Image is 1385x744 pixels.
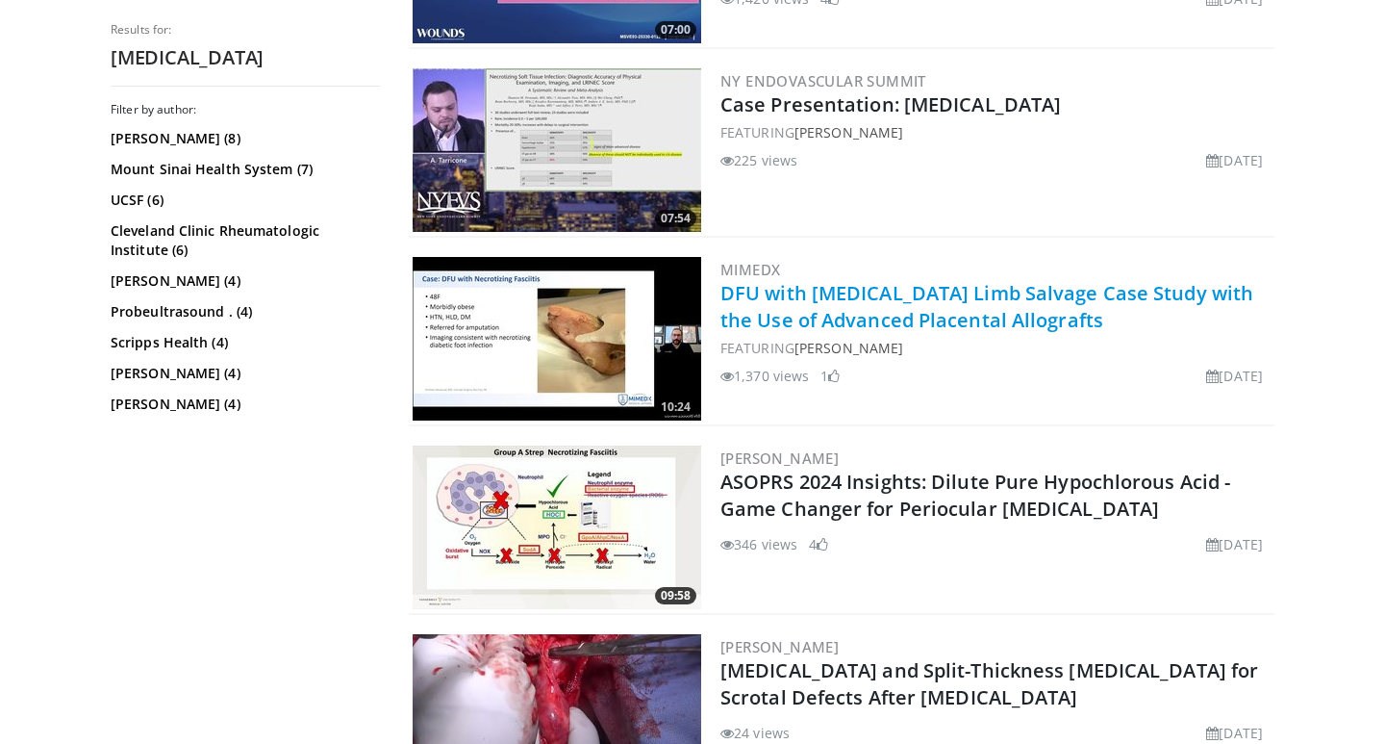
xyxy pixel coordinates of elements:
span: 07:00 [655,21,696,38]
p: Results for: [111,22,380,38]
a: [PERSON_NAME] (8) [111,129,375,148]
span: 09:58 [655,587,696,604]
a: NY Endovascular Summit [720,71,926,90]
li: 24 views [720,723,790,743]
a: [PERSON_NAME] [720,637,839,656]
a: 10:24 [413,257,701,421]
li: 346 views [720,534,797,554]
a: [PERSON_NAME] [794,123,903,141]
a: [PERSON_NAME] [720,449,839,468]
a: Case Presentation: [MEDICAL_DATA] [720,91,1061,117]
a: [PERSON_NAME] [794,339,903,357]
a: [MEDICAL_DATA] and Split-Thickness [MEDICAL_DATA] for Scrotal Defects After [MEDICAL_DATA] [720,657,1258,710]
img: ef09e63a-b008-4d5c-a3e1-4fc97aab4e94.300x170_q85_crop-smart_upscale.jpg [413,257,701,421]
a: [PERSON_NAME] (4) [111,271,375,291]
a: ASOPRS 2024 Insights: Dilute Pure Hypochlorous Acid - Game Changer for Periocular [MEDICAL_DATA] [720,469,1230,522]
a: Scripps Health (4) [111,333,375,352]
a: [PERSON_NAME] (4) [111,364,375,383]
span: 07:54 [655,210,696,227]
a: DFU with [MEDICAL_DATA] Limb Salvage Case Study with the Use of Advanced Placental Allografts [720,280,1253,333]
a: [PERSON_NAME] (4) [111,395,375,414]
a: Cleveland Clinic Rheumatologic Institute (6) [111,221,375,260]
div: FEATURING [720,122,1271,142]
a: UCSF (6) [111,191,375,210]
a: Mount Sinai Health System (7) [111,160,375,179]
a: Probeultrasound . (4) [111,302,375,321]
img: b856c157-f3c4-4531-a364-4fb03ca83abe.300x170_q85_crop-smart_upscale.jpg [413,446,701,609]
a: 09:58 [413,446,701,609]
h3: Filter by author: [111,102,380,117]
li: 4 [809,534,828,554]
li: 225 views [720,150,797,170]
li: [DATE] [1206,150,1263,170]
li: [DATE] [1206,366,1263,386]
img: 3274093e-477f-40e0-b298-bd30de173d31.300x170_q85_crop-smart_upscale.jpg [413,68,701,232]
h2: [MEDICAL_DATA] [111,45,380,70]
div: FEATURING [720,338,1271,358]
a: 07:54 [413,68,701,232]
li: 1,370 views [720,366,809,386]
span: 10:24 [655,398,696,416]
a: MIMEDX [720,260,780,279]
li: 1 [820,366,840,386]
li: [DATE] [1206,723,1263,743]
li: [DATE] [1206,534,1263,554]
